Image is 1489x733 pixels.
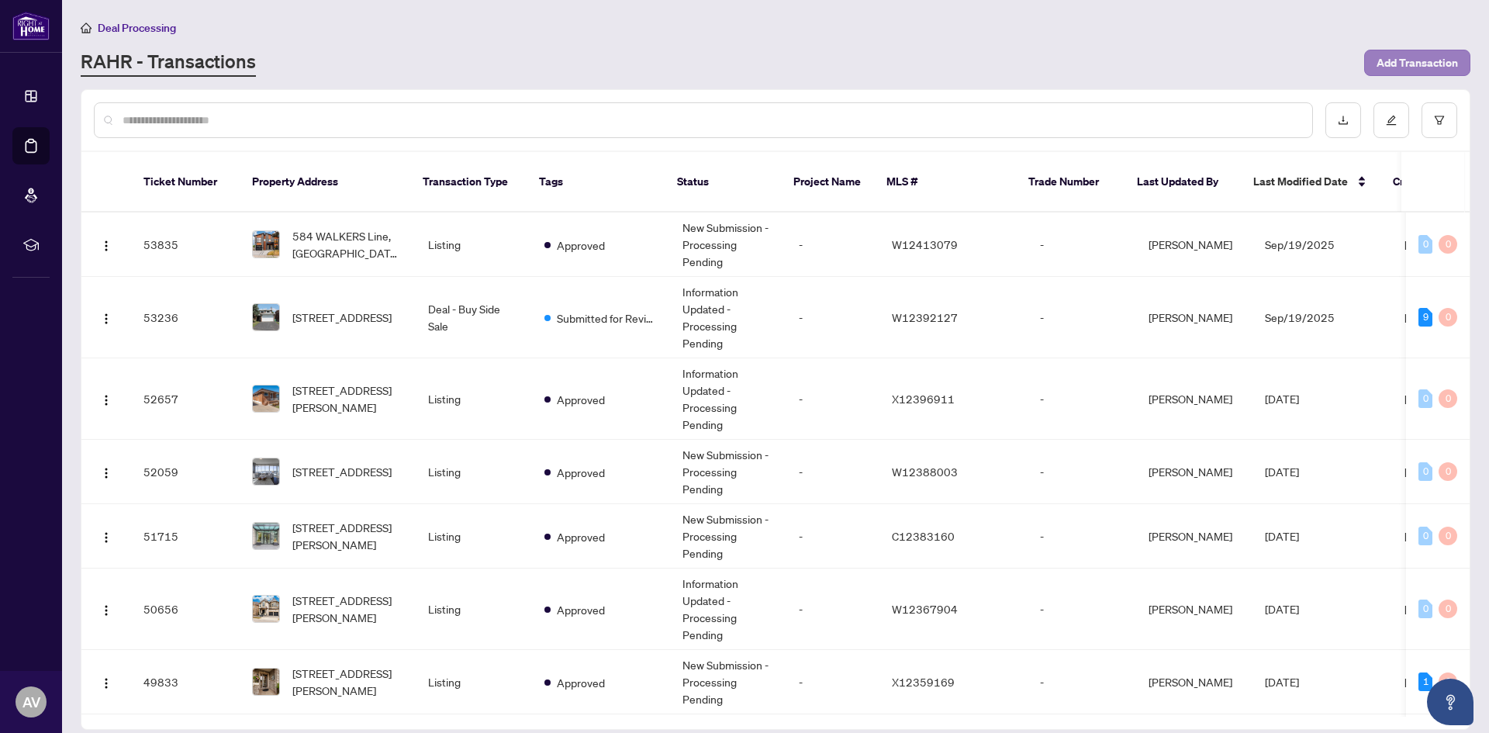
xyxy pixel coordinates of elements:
[1404,392,1488,406] span: [PERSON_NAME]
[1136,277,1252,358] td: [PERSON_NAME]
[1386,115,1397,126] span: edit
[1265,392,1299,406] span: [DATE]
[1265,465,1299,479] span: [DATE]
[1265,602,1299,616] span: [DATE]
[1439,389,1457,408] div: 0
[94,232,119,257] button: Logo
[100,313,112,325] img: Logo
[253,669,279,695] img: thumbnail-img
[253,596,279,622] img: thumbnail-img
[557,674,605,691] span: Approved
[670,440,786,504] td: New Submission - Processing Pending
[1422,102,1457,138] button: filter
[1439,600,1457,618] div: 0
[1028,650,1136,714] td: -
[12,12,50,40] img: logo
[416,650,532,714] td: Listing
[1439,527,1457,545] div: 0
[22,691,40,713] span: AV
[1439,308,1457,327] div: 0
[557,391,605,408] span: Approved
[292,665,403,699] span: [STREET_ADDRESS][PERSON_NAME]
[1338,115,1349,126] span: download
[94,459,119,484] button: Logo
[1418,527,1432,545] div: 0
[292,309,392,326] span: [STREET_ADDRESS]
[253,523,279,549] img: thumbnail-img
[1028,358,1136,440] td: -
[1325,102,1361,138] button: download
[1418,235,1432,254] div: 0
[781,152,874,213] th: Project Name
[292,519,403,553] span: [STREET_ADDRESS][PERSON_NAME]
[1439,672,1457,691] div: 0
[416,569,532,650] td: Listing
[292,592,403,626] span: [STREET_ADDRESS][PERSON_NAME]
[410,152,527,213] th: Transaction Type
[1380,152,1473,213] th: Created By
[1418,389,1432,408] div: 0
[1439,462,1457,481] div: 0
[786,650,879,714] td: -
[527,152,665,213] th: Tags
[100,467,112,479] img: Logo
[892,465,958,479] span: W12388003
[557,464,605,481] span: Approved
[131,213,240,277] td: 53835
[131,569,240,650] td: 50656
[131,152,240,213] th: Ticket Number
[100,604,112,617] img: Logo
[1404,529,1488,543] span: [PERSON_NAME]
[1418,308,1432,327] div: 9
[1241,152,1380,213] th: Last Modified Date
[131,358,240,440] td: 52657
[416,440,532,504] td: Listing
[670,358,786,440] td: Information Updated - Processing Pending
[1028,440,1136,504] td: -
[670,277,786,358] td: Information Updated - Processing Pending
[670,504,786,569] td: New Submission - Processing Pending
[557,309,658,327] span: Submitted for Review
[292,227,403,261] span: 584 WALKERS Line, [GEOGRAPHIC_DATA], [GEOGRAPHIC_DATA]
[786,440,879,504] td: -
[81,49,256,77] a: RAHR - Transactions
[416,277,532,358] td: Deal - Buy Side Sale
[1136,569,1252,650] td: [PERSON_NAME]
[1404,310,1488,324] span: [PERSON_NAME]
[253,231,279,258] img: thumbnail-img
[670,569,786,650] td: Information Updated - Processing Pending
[1265,310,1335,324] span: Sep/19/2025
[253,304,279,330] img: thumbnail-img
[94,305,119,330] button: Logo
[100,394,112,406] img: Logo
[1253,173,1348,190] span: Last Modified Date
[1404,675,1488,689] span: [PERSON_NAME]
[131,504,240,569] td: 51715
[786,504,879,569] td: -
[892,675,955,689] span: X12359169
[1028,569,1136,650] td: -
[1265,675,1299,689] span: [DATE]
[557,601,605,618] span: Approved
[1016,152,1125,213] th: Trade Number
[670,213,786,277] td: New Submission - Processing Pending
[1136,213,1252,277] td: [PERSON_NAME]
[892,392,955,406] span: X12396911
[1265,529,1299,543] span: [DATE]
[892,529,955,543] span: C12383160
[1364,50,1470,76] button: Add Transaction
[100,240,112,252] img: Logo
[253,386,279,412] img: thumbnail-img
[253,458,279,485] img: thumbnail-img
[1136,358,1252,440] td: [PERSON_NAME]
[1136,504,1252,569] td: [PERSON_NAME]
[1136,650,1252,714] td: [PERSON_NAME]
[874,152,1016,213] th: MLS #
[1028,213,1136,277] td: -
[892,237,958,251] span: W12413079
[416,213,532,277] td: Listing
[1418,462,1432,481] div: 0
[1439,235,1457,254] div: 0
[786,277,879,358] td: -
[665,152,781,213] th: Status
